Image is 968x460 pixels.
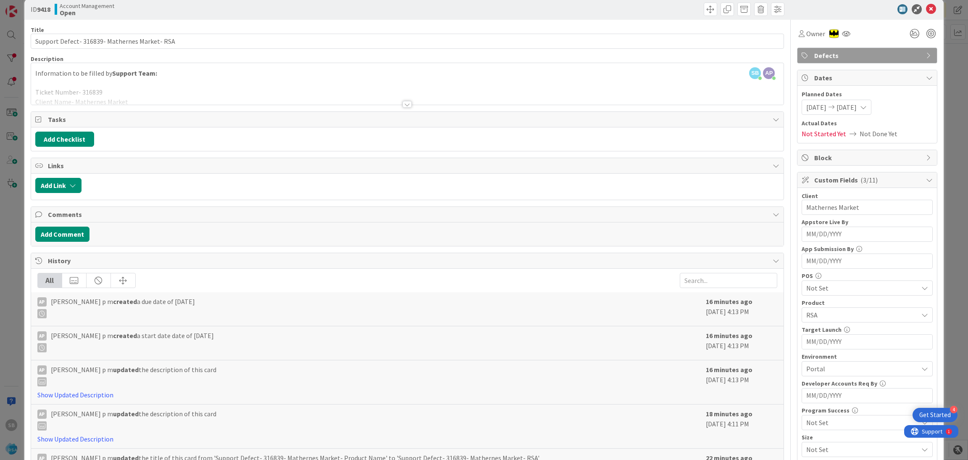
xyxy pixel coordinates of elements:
span: Block [814,153,922,163]
input: MM/DD/YYYY [806,227,928,241]
div: Ap [37,331,47,341]
span: Portal [806,364,918,374]
strong: Support Team: [112,69,157,77]
div: All [38,273,62,288]
div: [DATE] 4:13 PM [706,296,777,322]
img: AC [829,29,839,38]
span: Owner [806,29,825,39]
span: Account Management [60,3,114,9]
span: AP [763,67,775,79]
div: Ap [37,297,47,307]
input: MM/DD/YYYY [806,254,928,268]
div: App Submission By [802,246,933,252]
div: Ap [37,365,47,375]
div: POS [802,273,933,279]
label: Client [802,192,818,200]
b: created [113,297,137,306]
div: 4 [950,406,957,413]
b: 16 minutes ago [706,365,752,374]
span: [PERSON_NAME] p m a due date of [DATE] [51,296,195,318]
p: Information to be filled by [35,69,780,78]
span: Custom Fields [814,175,922,185]
input: MM/DD/YYYY [806,389,928,403]
input: Search... [680,273,777,288]
span: Not Set [806,444,914,455]
span: Actual Dates [802,119,933,128]
div: [DATE] 4:11 PM [706,409,777,444]
span: Not Set [806,283,918,293]
span: Not Set [806,418,918,428]
a: Show Updated Description [37,391,113,399]
span: SB [749,67,761,79]
input: type card name here... [31,34,784,49]
span: Dates [814,73,922,83]
button: Add Link [35,178,82,193]
span: Planned Dates [802,90,933,99]
span: [PERSON_NAME] p m a start date date of [DATE] [51,330,214,352]
span: Tasks [48,114,769,124]
span: History [48,256,769,266]
b: created [113,331,137,340]
div: [DATE] 4:13 PM [706,365,777,400]
span: Support [18,1,38,11]
span: Links [48,161,769,171]
label: Title [31,26,44,34]
b: 18 minutes ago [706,410,752,418]
span: Not Done Yet [860,129,897,139]
div: Appstore Live By [802,219,933,225]
span: [DATE] [806,102,826,112]
span: ( 3/11 ) [860,176,878,184]
span: Not Started Yet [802,129,846,139]
div: Developer Accounts Req By [802,381,933,386]
span: Defects [814,50,922,61]
a: Show Updated Description [37,435,113,443]
b: 9418 [37,5,50,13]
span: RSA [806,310,918,320]
b: 16 minutes ago [706,331,752,340]
b: updated [113,365,139,374]
span: [PERSON_NAME] p m the description of this card [51,365,216,386]
b: updated [113,410,139,418]
div: Target Launch [802,327,933,333]
div: Ap [37,410,47,419]
div: Open Get Started checklist, remaining modules: 4 [913,408,957,422]
span: ID [31,4,50,14]
span: Comments [48,209,769,219]
div: 1 [44,3,46,10]
div: Size [802,434,933,440]
button: Add Comment [35,227,89,242]
b: 16 minutes ago [706,297,752,306]
input: MM/DD/YYYY [806,335,928,349]
button: Add Checklist [35,132,94,147]
div: Product [802,300,933,306]
span: [DATE] [836,102,857,112]
span: Description [31,55,63,63]
div: Program Success [802,407,933,413]
b: Open [60,9,114,16]
div: [DATE] 4:13 PM [706,330,777,356]
div: Get Started [919,411,951,419]
span: [PERSON_NAME] p m the description of this card [51,409,216,431]
div: Environment [802,354,933,360]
